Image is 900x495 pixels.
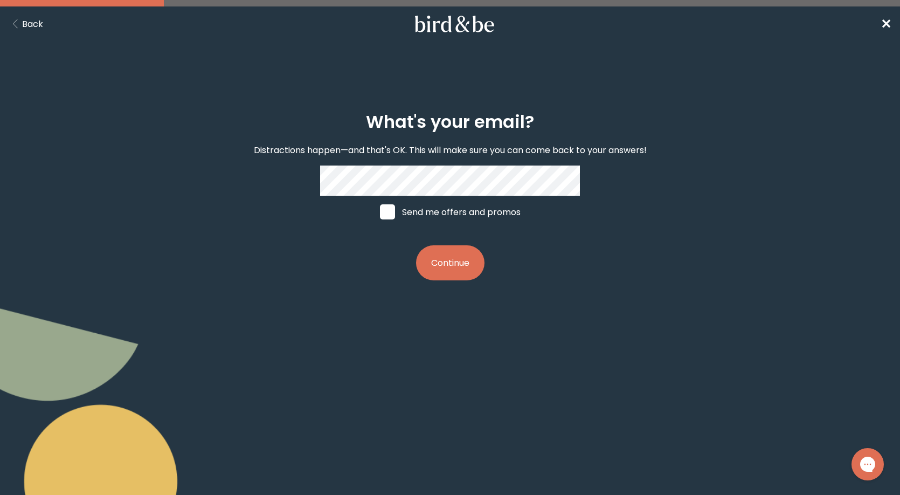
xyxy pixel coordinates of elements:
a: ✕ [881,15,891,33]
button: Back Button [9,17,43,31]
button: Continue [416,245,484,280]
iframe: Gorgias live chat messenger [846,444,889,484]
h2: What's your email? [366,109,534,135]
label: Send me offers and promos [370,196,531,228]
p: Distractions happen—and that's OK. This will make sure you can come back to your answers! [254,143,647,157]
